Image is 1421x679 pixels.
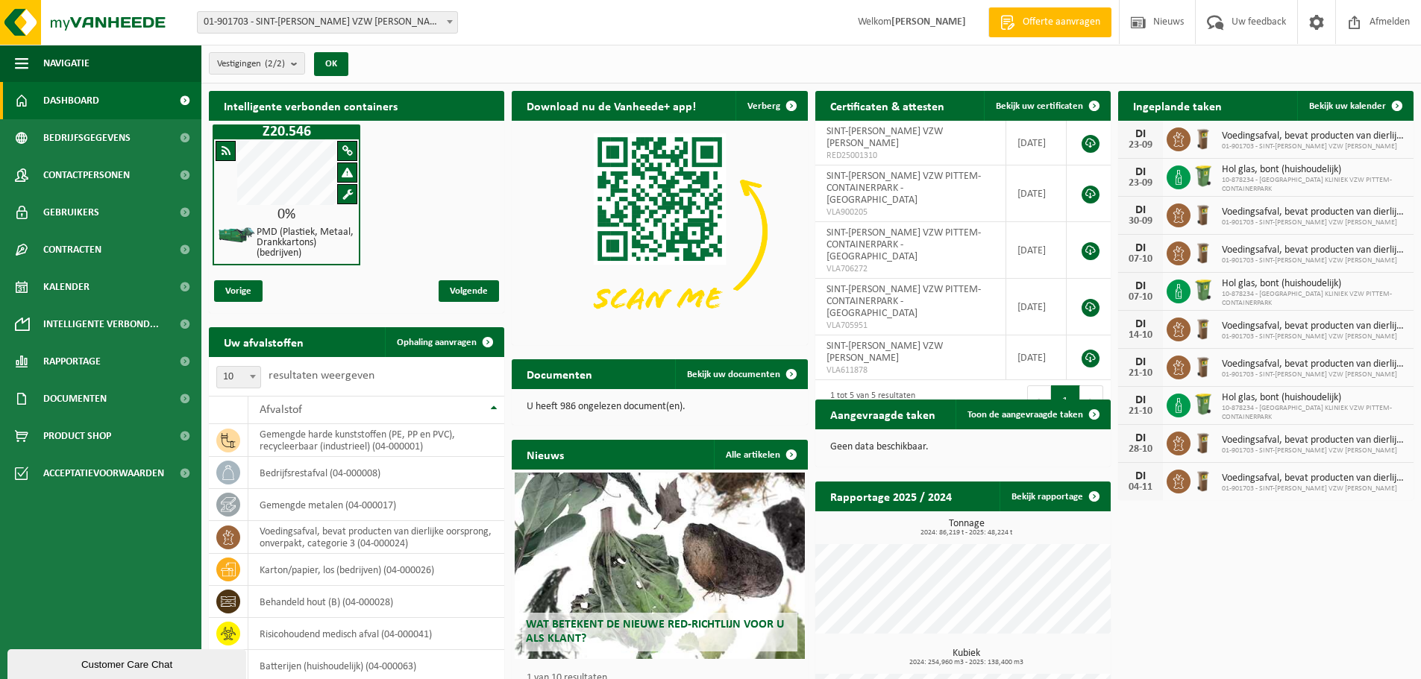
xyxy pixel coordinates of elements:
span: 01-901703 - SINT-[PERSON_NAME] VZW [PERSON_NAME] [1222,332,1406,341]
span: Acceptatievoorwaarden [43,455,164,492]
p: Geen data beschikbaar. [830,442,1096,452]
span: Bekijk uw kalender [1309,101,1386,111]
span: Voedingsafval, bevat producten van dierlijke oorsprong, onverpakt, categorie 3 [1222,130,1406,142]
p: U heeft 986 ongelezen document(en). [527,402,792,412]
h2: Ingeplande taken [1118,91,1237,120]
h2: Certificaten & attesten [815,91,959,120]
span: Kalender [43,268,90,306]
h2: Aangevraagde taken [815,399,950,429]
h2: Rapportage 2025 / 2024 [815,481,967,511]
span: Bekijk uw documenten [687,370,780,379]
h2: Intelligente verbonden containers [209,91,504,120]
div: DI [1126,432,1155,444]
span: Toon de aangevraagde taken [967,410,1083,420]
a: Bekijk uw documenten [675,359,806,389]
button: 1 [1051,385,1080,415]
div: 1 tot 5 van 5 resultaten [823,384,915,417]
span: Documenten [43,380,107,417]
h2: Nieuws [512,440,579,469]
div: DI [1126,394,1155,406]
span: 10-878234 - [GEOGRAPHIC_DATA] KLINIEK VZW PITTEM-CONTAINERPARK [1222,290,1406,308]
td: risicohoudend medisch afval (04-000041) [248,618,504,650]
div: DI [1126,280,1155,292]
img: WB-0140-HPE-BN-01 [1191,353,1216,379]
span: Rapportage [43,343,101,380]
span: Voedingsafval, bevat producten van dierlijke oorsprong, onverpakt, categorie 3 [1222,473,1406,484]
div: 04-11 [1126,482,1155,493]
span: Gebruikers [43,194,99,231]
img: WB-0240-HPE-GN-50 [1191,163,1216,189]
span: Contracten [43,231,101,268]
span: VLA611878 [826,364,994,376]
span: SINT-[PERSON_NAME] VZW [PERSON_NAME] [826,341,943,364]
td: gemengde harde kunststoffen (PE, PP en PVC), recycleerbaar (industrieel) (04-000001) [248,424,504,457]
span: 10-878234 - [GEOGRAPHIC_DATA] KLINIEK VZW PITTEM-CONTAINERPARK [1222,176,1406,194]
button: Previous [1027,385,1051,415]
td: karton/papier, los (bedrijven) (04-000026) [248,554,504,586]
span: Voedingsafval, bevat producten van dierlijke oorsprong, onverpakt, categorie 3 [1222,435,1406,446]
span: Intelligente verbond... [43,306,159,343]
span: SINT-[PERSON_NAME] VZW PITTEM-CONTAINERPARK - [GEOGRAPHIC_DATA] [826,227,981,262]
span: Contactpersonen [43,157,130,194]
span: SINT-[PERSON_NAME] VZW [PERSON_NAME] [826,126,943,149]
img: WB-0140-HPE-BN-01 [1191,201,1216,227]
span: 01-901703 - SINT-[PERSON_NAME] VZW [PERSON_NAME] [1222,446,1406,455]
a: Ophaling aanvragen [385,327,503,357]
a: Bekijk uw certificaten [984,91,1109,121]
span: Vestigingen [217,53,285,75]
span: Vorige [214,280,263,302]
div: DI [1126,470,1155,482]
td: [DATE] [1006,165,1067,222]
span: Product Shop [43,417,111,455]
span: Voedingsafval, bevat producten van dierlijke oorsprong, onverpakt, categorie 3 [1222,320,1406,332]
img: WB-0140-HPE-BN-01 [1191,239,1216,265]
button: OK [314,52,348,76]
span: VLA705951 [826,320,994,332]
div: 07-10 [1126,254,1155,265]
span: VLA900205 [826,206,994,218]
span: RED25001310 [826,150,994,162]
td: voedingsafval, bevat producten van dierlijke oorsprong, onverpakt, categorie 3 (04-000024) [248,521,504,554]
span: 01-901703 - SINT-[PERSON_NAME] VZW [PERSON_NAME] [1222,256,1406,265]
img: WB-0140-HPE-BN-01 [1191,315,1216,341]
span: SINT-[PERSON_NAME] VZW PITTEM-CONTAINERPARK - [GEOGRAPHIC_DATA] [826,171,981,206]
a: Toon de aangevraagde taken [956,399,1109,429]
span: Voedingsafval, bevat producten van dierlijke oorsprong, onverpakt, categorie 3 [1222,244,1406,256]
div: 14-10 [1126,330,1155,341]
h3: Tonnage [823,519,1111,537]
h2: Documenten [512,359,607,388]
span: 01-901703 - SINT-[PERSON_NAME] VZW [PERSON_NAME] [1222,484,1406,493]
span: Ophaling aanvragen [397,338,477,347]
span: Voedingsafval, bevat producten van dierlijke oorsprong, onverpakt, categorie 3 [1222,206,1406,218]
span: Voedingsafval, bevat producten van dierlijke oorsprong, onverpakt, categorie 3 [1222,359,1406,370]
count: (2/2) [265,59,285,69]
span: 10-878234 - [GEOGRAPHIC_DATA] KLINIEK VZW PITTEM-CONTAINERPARK [1222,404,1406,422]
td: gemengde metalen (04-000017) [248,489,504,521]
span: VLA706272 [826,263,994,275]
a: Bekijk rapportage [1000,481,1109,511]
img: WB-0140-HPE-BN-01 [1191,467,1216,493]
div: 28-10 [1126,444,1155,455]
iframe: chat widget [7,646,249,679]
div: DI [1126,166,1155,178]
td: [DATE] [1006,279,1067,335]
td: bedrijfsrestafval (04-000008) [248,457,504,489]
span: 01-901703 - SINT-[PERSON_NAME] VZW [PERSON_NAME] [1222,218,1406,227]
h3: Kubiek [823,648,1111,666]
img: WB-0140-HPE-BN-01 [1191,125,1216,151]
div: DI [1126,204,1155,216]
div: DI [1126,242,1155,254]
a: Offerte aanvragen [988,7,1111,37]
td: [DATE] [1006,121,1067,165]
span: SINT-[PERSON_NAME] VZW PITTEM-CONTAINERPARK - [GEOGRAPHIC_DATA] [826,284,981,319]
span: 01-901703 - SINT-[PERSON_NAME] VZW [PERSON_NAME] [1222,142,1406,151]
span: Dashboard [43,82,99,119]
img: WB-0240-HPE-GN-50 [1191,391,1216,417]
button: Vestigingen(2/2) [209,52,305,75]
span: Wat betekent de nieuwe RED-richtlijn voor u als klant? [526,619,784,645]
span: Bedrijfsgegevens [43,119,131,157]
h2: Uw afvalstoffen [209,327,319,356]
div: DI [1126,356,1155,368]
h4: PMD (Plastiek, Metaal, Drankkartons) (bedrijven) [257,227,354,259]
